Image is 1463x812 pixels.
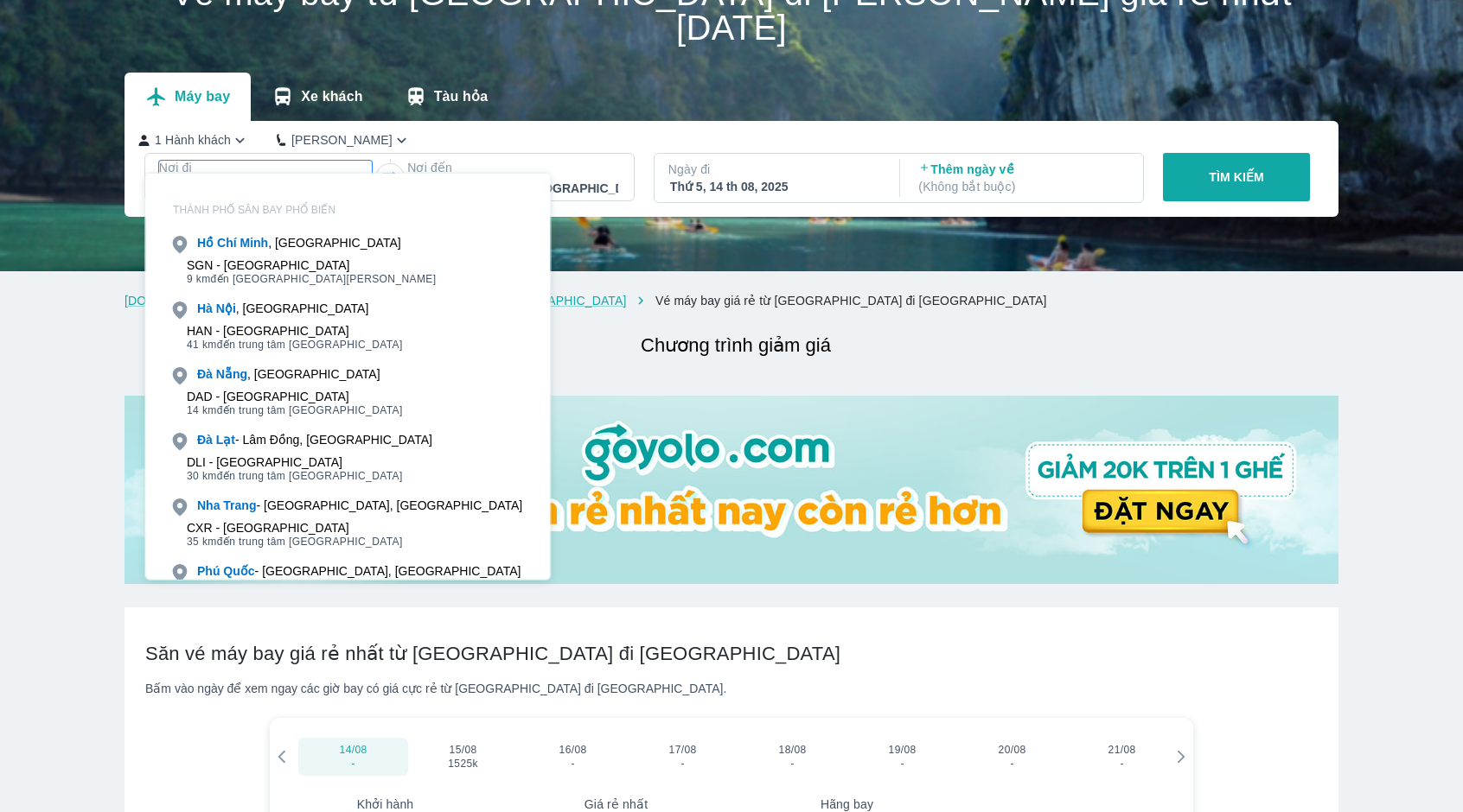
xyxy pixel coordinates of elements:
span: đến trung tâm [GEOGRAPHIC_DATA] [187,403,403,417]
b: Hà [197,301,213,315]
span: - [753,757,833,771]
div: , [GEOGRAPHIC_DATA] [197,365,380,383]
h2: Săn vé máy bay giá rẻ nhất từ [GEOGRAPHIC_DATA] đi [GEOGRAPHIC_DATA] [145,642,1318,666]
span: - [643,757,723,771]
p: Tàu hỏa [434,88,489,105]
b: Phú [197,564,220,578]
b: Đà [197,367,213,381]
span: đến [GEOGRAPHIC_DATA][PERSON_NAME] [187,272,437,286]
b: Nẵng [216,367,247,381]
p: 1 Hành khách [155,131,231,149]
span: - [1083,757,1162,771]
b: Đà [197,433,213,447]
p: [PERSON_NAME] [291,131,393,149]
span: 35 km [187,536,217,548]
span: - [973,757,1052,771]
p: Xe khách [301,88,362,105]
span: - [314,757,393,771]
span: 18/08 [779,743,807,757]
div: CXR - [GEOGRAPHIC_DATA] [187,521,403,535]
b: Minh [240,236,269,250]
p: Nơi đến [407,159,620,176]
span: đến trung tâm [GEOGRAPHIC_DATA] [187,338,403,352]
p: Ngày đi [668,161,881,178]
div: - [GEOGRAPHIC_DATA], [GEOGRAPHIC_DATA] [197,497,522,514]
b: Nội [216,301,236,315]
p: Nơi đi [159,159,372,176]
button: TÌM KIẾM [1163,153,1310,201]
div: , [GEOGRAPHIC_DATA] [197,300,368,317]
b: Trang [224,498,257,512]
span: 1525k [424,757,503,771]
div: Bấm vào ngày để xem ngay các giờ bay có giá cực rẻ từ [GEOGRAPHIC_DATA] đi [GEOGRAPHIC_DATA]. [145,680,1318,697]
p: Thêm ngày về [918,161,1128,195]
span: 15/08 [450,743,477,757]
p: Máy bay [175,88,230,105]
button: 1 Hành khách [138,131,249,149]
button: [PERSON_NAME] [277,131,411,149]
div: DLI - [GEOGRAPHIC_DATA] [187,455,403,469]
b: Quốc [224,564,255,578]
span: 21/08 [1108,743,1136,757]
span: 41 km [187,339,217,351]
div: - Lâm Đồng, [GEOGRAPHIC_DATA] [197,431,432,448]
span: đến trung tâm [GEOGRAPHIC_DATA] [187,535,403,549]
h2: Chương trình giảm giá [133,330,1338,361]
div: Thứ 5, 14 th 08, 2025 [670,178,879,195]
div: HAN - [GEOGRAPHIC_DATA] [187,324,403,338]
img: banner-home [125,396,1338,584]
div: transportation tabs [125,73,508,121]
span: - [863,757,942,771]
a: [DOMAIN_NAME] [125,294,223,308]
span: 14 km [187,404,217,416]
b: Lạt [216,433,235,447]
span: đến trung tâm [GEOGRAPHIC_DATA] [187,469,403,483]
span: 30 km [187,470,217,482]
div: , [GEOGRAPHIC_DATA] [197,234,401,251]
div: DAD - [GEOGRAPHIC_DATA] [187,390,403,403]
b: Hồ [197,236,214,250]
span: 9 km [187,273,211,285]
span: 17/08 [669,743,697,757]
span: 20/08 [999,743,1026,757]
b: Nha [197,498,220,512]
p: ( Không bắt buộc ) [918,178,1128,195]
a: Vé máy bay giá rẻ từ [GEOGRAPHIC_DATA] đi [GEOGRAPHIC_DATA] [655,294,1047,308]
p: TÌM KIẾM [1209,168,1264,186]
span: 19/08 [889,743,917,757]
span: 14/08 [340,743,367,757]
p: THÀNH PHỐ SÂN BAY PHỔ BIẾN [159,203,536,217]
div: SGN - [GEOGRAPHIC_DATA] [187,258,437,272]
span: 16/08 [559,743,587,757]
div: - [GEOGRAPHIC_DATA], [GEOGRAPHIC_DATA] [197,562,521,580]
span: - [533,757,613,771]
nav: breadcrumb [125,292,1338,309]
b: Chí [217,236,237,250]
